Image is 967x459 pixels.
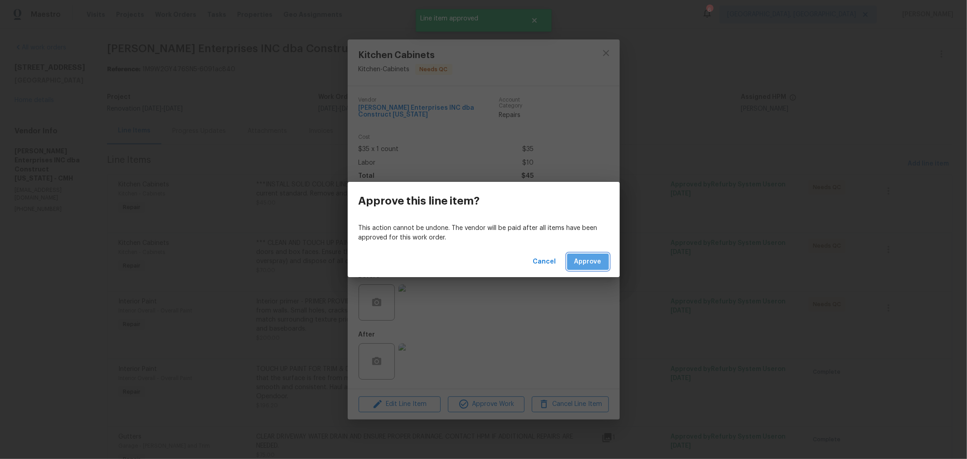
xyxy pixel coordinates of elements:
[567,254,609,270] button: Approve
[359,195,480,207] h3: Approve this line item?
[359,224,609,243] p: This action cannot be undone. The vendor will be paid after all items have been approved for this...
[530,254,560,270] button: Cancel
[574,256,602,268] span: Approve
[533,256,556,268] span: Cancel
